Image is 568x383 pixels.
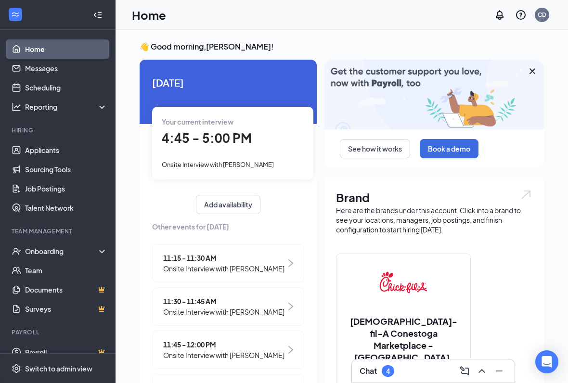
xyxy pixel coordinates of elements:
button: See how it works [340,139,410,158]
span: Onsite Interview with [PERSON_NAME] [163,306,284,317]
img: payroll-large.gif [324,60,544,129]
svg: Analysis [12,102,21,112]
span: Onsite Interview with [PERSON_NAME] [163,263,284,274]
svg: ChevronUp [476,365,488,377]
div: CD [538,11,546,19]
h1: Home [132,7,166,23]
span: Onsite Interview with [PERSON_NAME] [162,161,274,168]
a: Job Postings [25,179,107,198]
span: 11:30 - 11:45 AM [163,296,284,306]
svg: Minimize [493,365,505,377]
svg: Settings [12,364,21,373]
svg: QuestionInfo [515,9,527,21]
span: 11:45 - 12:00 PM [163,339,284,350]
div: Reporting [25,102,108,112]
button: ChevronUp [474,363,490,379]
a: Talent Network [25,198,107,217]
a: DocumentsCrown [25,280,107,299]
button: ComposeMessage [457,363,472,379]
button: Add availability [196,195,260,214]
svg: Cross [527,65,538,77]
a: Messages [25,59,107,78]
div: Switch to admin view [25,364,92,373]
span: [DATE] [152,75,304,90]
div: Onboarding [25,246,99,256]
div: Team Management [12,227,105,235]
div: Payroll [12,328,105,336]
a: Sourcing Tools [25,160,107,179]
a: Applicants [25,140,107,160]
svg: Collapse [93,10,103,20]
svg: UserCheck [12,246,21,256]
span: 11:15 - 11:30 AM [163,253,284,263]
h3: 👋 Good morning, [PERSON_NAME] ! [140,41,544,52]
a: Scheduling [25,78,107,97]
span: Other events for [DATE] [152,221,304,232]
img: open.6027fd2a22e1237b5b06.svg [520,189,532,200]
button: Minimize [491,363,507,379]
button: Book a demo [420,139,478,158]
svg: WorkstreamLogo [11,10,20,19]
span: Your current interview [162,117,233,126]
h1: Brand [336,189,532,205]
span: 4:45 - 5:00 PM [162,130,252,146]
div: 4 [386,367,390,375]
img: Chick-fil-A Conestoga Marketplace - Grand Island, Nebraska [373,254,434,311]
a: Home [25,39,107,59]
h2: [DEMOGRAPHIC_DATA]-fil-A Conestoga Marketplace - [GEOGRAPHIC_DATA], [US_STATE] [336,315,470,375]
svg: ComposeMessage [459,365,470,377]
svg: Notifications [494,9,505,21]
div: Here are the brands under this account. Click into a brand to see your locations, managers, job p... [336,205,532,234]
h3: Chat [360,366,377,376]
div: Open Intercom Messenger [535,350,558,373]
span: Onsite Interview with [PERSON_NAME] [163,350,284,360]
a: PayrollCrown [25,343,107,362]
div: Hiring [12,126,105,134]
a: Team [25,261,107,280]
a: SurveysCrown [25,299,107,319]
